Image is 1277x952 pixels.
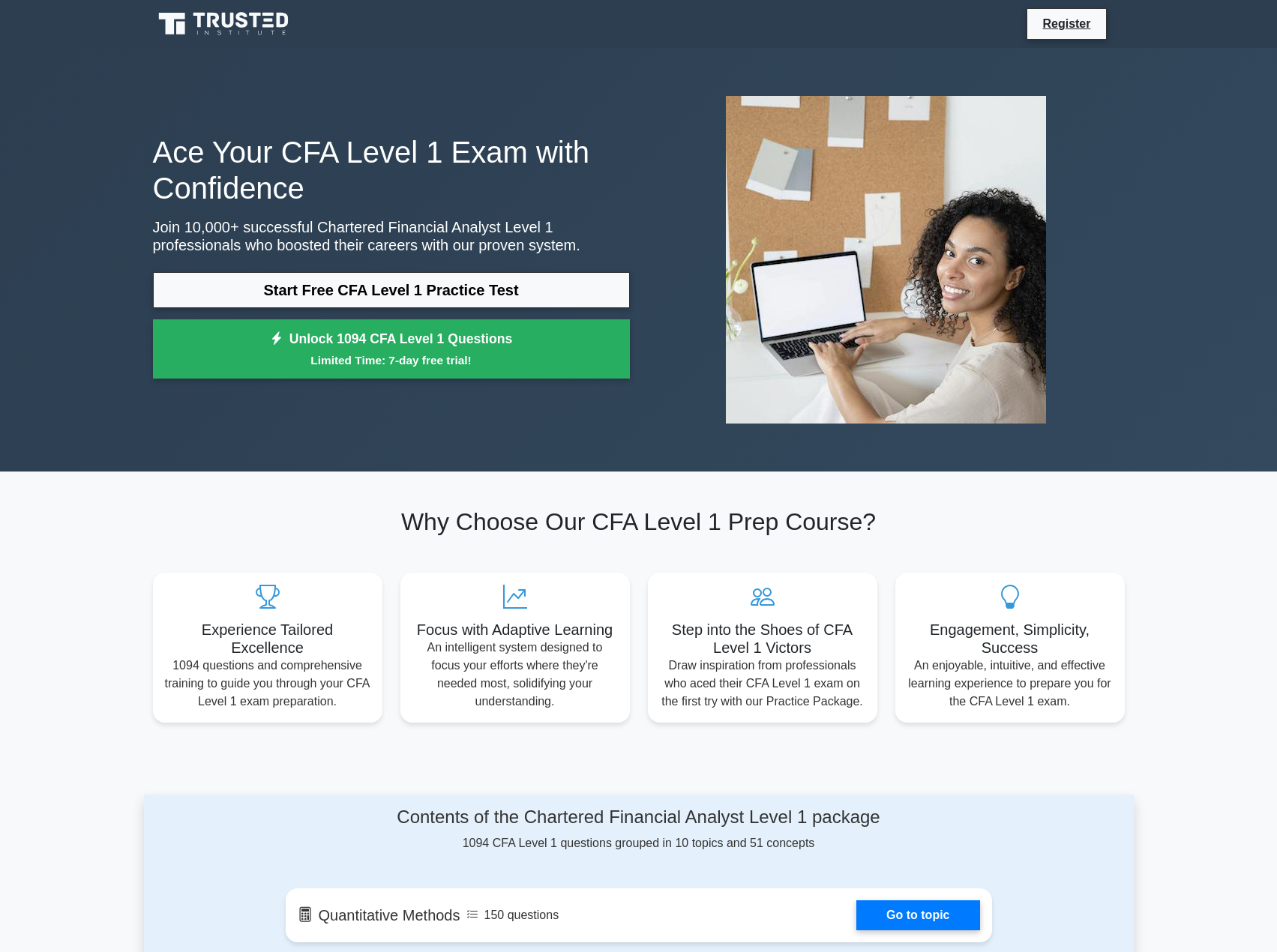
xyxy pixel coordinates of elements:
a: Start Free CFA Level 1 Practice Test [153,272,630,308]
h4: Contents of the Chartered Financial Analyst Level 1 package [286,807,992,828]
a: Unlock 1094 CFA Level 1 QuestionsLimited Time: 7-day free trial! [153,319,630,379]
a: Go to topic [856,900,979,930]
a: Register [1033,14,1099,33]
h2: Why Choose Our CFA Level 1 Prep Course? [153,507,1125,536]
h5: Experience Tailored Excellence [165,621,370,657]
p: Join 10,000+ successful Chartered Financial Analyst Level 1 professionals who boosted their caree... [153,218,630,254]
h5: Engagement, Simplicity, Success [907,621,1113,657]
h5: Focus with Adaptive Learning [412,621,618,639]
small: Limited Time: 7-day free trial! [172,352,611,369]
p: An intelligent system designed to focus your efforts where they're needed most, solidifying your ... [412,639,618,711]
p: 1094 questions and comprehensive training to guide you through your CFA Level 1 exam preparation. [165,657,370,711]
h5: Step into the Shoes of CFA Level 1 Victors [660,621,865,657]
div: 1094 CFA Level 1 questions grouped in 10 topics and 51 concepts [286,807,992,852]
p: Draw inspiration from professionals who aced their CFA Level 1 exam on the first try with our Pra... [660,657,865,711]
p: An enjoyable, intuitive, and effective learning experience to prepare you for the CFA Level 1 exam. [907,657,1113,711]
h1: Ace Your CFA Level 1 Exam with Confidence [153,134,630,206]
